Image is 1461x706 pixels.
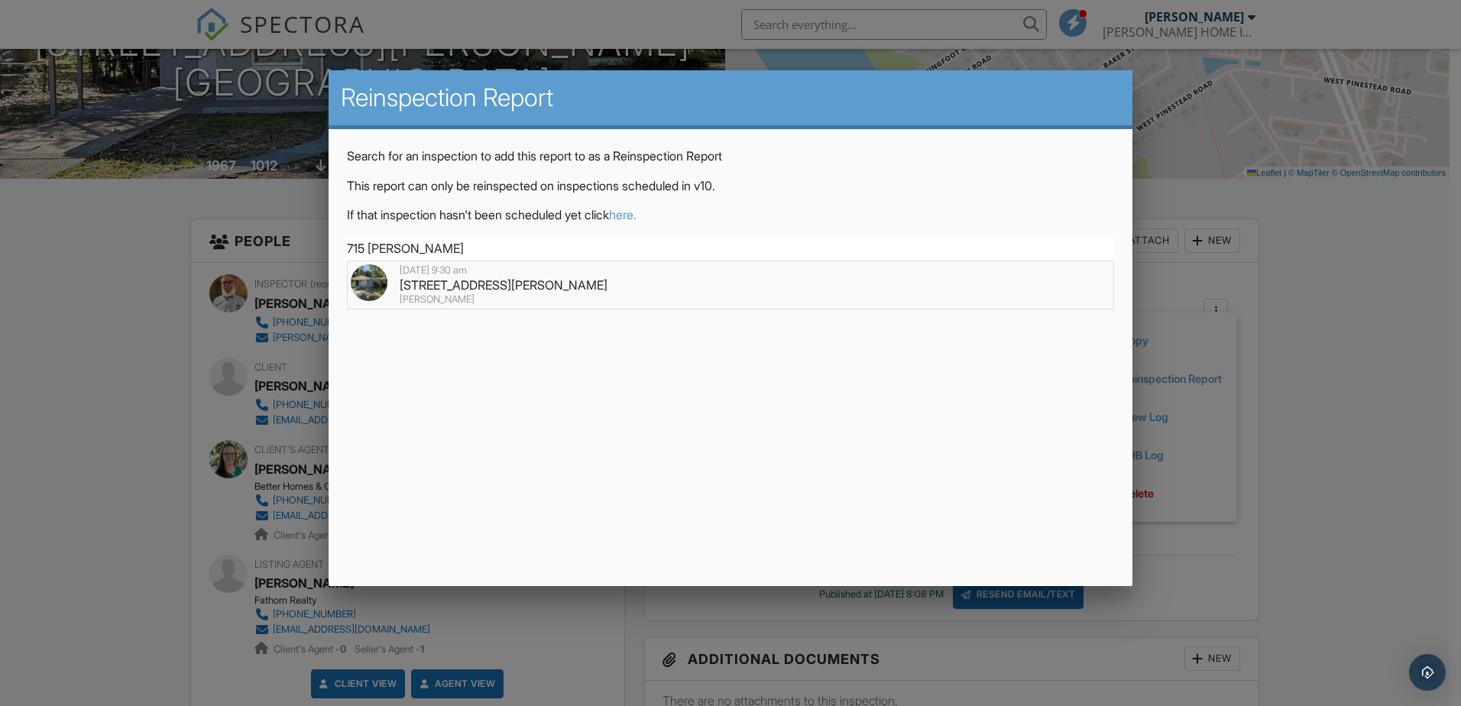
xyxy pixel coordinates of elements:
[347,236,1114,261] input: Search for an address, buyer, or agent
[609,207,637,222] a: here.
[341,83,1120,113] h2: Reinspection Report
[351,264,387,301] img: 9391982%2Fcover_photos%2FDAsN9ovFnRLg1BNg28J0%2Foriginal.9391982-1757081354494
[351,277,1110,293] div: [STREET_ADDRESS][PERSON_NAME]
[1409,654,1446,691] div: Open Intercom Messenger
[347,177,1114,194] p: This report can only be reinspected on inspections scheduled in v10.
[351,264,1110,277] div: [DATE] 9:30 am
[351,293,1110,306] div: [PERSON_NAME]
[347,206,1114,223] p: If that inspection hasn't been scheduled yet click
[347,147,1114,164] p: Search for an inspection to add this report to as a Reinspection Report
